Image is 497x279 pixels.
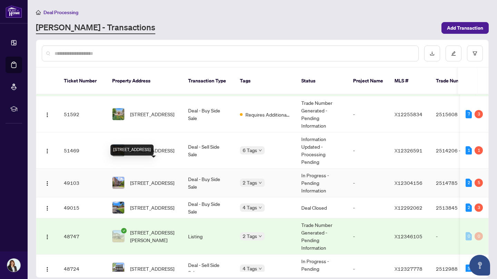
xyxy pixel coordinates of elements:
img: Logo [45,112,50,118]
td: Deal Closed [296,197,348,218]
span: home [36,10,41,15]
th: MLS # [389,68,430,94]
th: Project Name [348,68,389,94]
div: 0 [466,232,472,240]
div: 5 [466,265,472,273]
span: X12304156 [394,180,422,186]
span: edit [451,51,456,56]
button: Logo [42,231,53,242]
img: logo [6,5,22,18]
img: thumbnail-img [113,108,124,120]
div: 3 [475,203,483,212]
td: 48747 [58,218,107,255]
span: [STREET_ADDRESS] [130,204,174,211]
span: check-circle [121,228,127,233]
button: edit [446,46,461,61]
img: Logo [45,181,50,186]
button: Logo [42,177,53,188]
div: 3 [475,110,483,118]
span: X12326591 [394,147,422,153]
div: 0 [475,232,483,240]
span: X12327778 [394,266,422,272]
div: 1 [466,146,472,155]
span: download [430,51,435,56]
td: - [430,218,479,255]
th: Status [296,68,348,94]
td: Deal - Buy Side Sale [183,96,234,132]
th: Trade Number [430,68,479,94]
td: - [348,197,389,218]
td: Trade Number Generated - Pending Information [296,218,348,255]
button: Logo [42,263,53,274]
span: X12346105 [394,233,422,239]
span: [STREET_ADDRESS] [130,110,174,118]
td: 49103 [58,169,107,197]
span: 2 Tags [243,232,257,240]
span: [STREET_ADDRESS][PERSON_NAME] [130,229,177,244]
span: down [259,235,262,238]
td: Deal - Sell Side Sale [183,132,234,169]
td: 2513845 [430,197,479,218]
td: Deal - Buy Side Sale [183,169,234,197]
button: filter [467,46,483,61]
td: Trade Number Generated - Pending Information [296,96,348,132]
span: X12255834 [394,111,422,117]
div: [STREET_ADDRESS] [110,145,154,156]
span: down [259,267,262,270]
td: 51592 [58,96,107,132]
th: Tags [234,68,296,94]
span: down [259,181,262,185]
td: 49015 [58,197,107,218]
span: 4 Tags [243,265,257,272]
img: thumbnail-img [113,177,124,189]
span: 4 Tags [243,203,257,211]
div: 2 [466,179,472,187]
span: 2 Tags [243,179,257,187]
span: Deal Processing [43,9,78,16]
th: Property Address [107,68,183,94]
div: 2 [466,203,472,212]
button: Logo [42,145,53,156]
img: thumbnail-img [113,230,124,242]
button: Open asap [469,255,490,276]
span: Requires Additional Docs [245,111,290,118]
td: 2514785 [430,169,479,197]
img: Logo [45,148,50,154]
span: filter [472,51,477,56]
span: [STREET_ADDRESS] [130,265,174,272]
td: 51469 [58,132,107,169]
button: Logo [42,202,53,213]
img: Logo [45,206,50,211]
img: Logo [45,234,50,240]
td: - [348,96,389,132]
img: thumbnail-img [113,263,124,275]
img: Logo [45,267,50,272]
td: In Progress - Pending Information [296,169,348,197]
img: thumbnail-img [113,202,124,213]
span: down [259,149,262,152]
button: Add Transaction [441,22,489,34]
span: [STREET_ADDRESS] [130,179,174,187]
th: Transaction Type [183,68,234,94]
button: Logo [42,109,53,120]
td: 2514206 - NS [430,132,479,169]
td: - [348,169,389,197]
th: Ticket Number [58,68,107,94]
div: 1 [475,146,483,155]
td: - [348,218,389,255]
td: Information Updated - Processing Pending [296,132,348,169]
a: [PERSON_NAME] - Transactions [36,22,155,34]
span: X12292062 [394,205,422,211]
div: 7 [466,110,472,118]
span: down [259,206,262,209]
td: 2515608 [430,96,479,132]
td: Listing [183,218,234,255]
button: download [424,46,440,61]
td: Deal - Buy Side Sale [183,197,234,218]
div: 5 [475,179,483,187]
img: Profile Icon [7,259,20,272]
span: Add Transaction [447,22,483,33]
span: 6 Tags [243,146,257,154]
td: - [348,132,389,169]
